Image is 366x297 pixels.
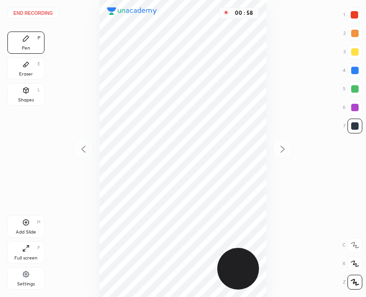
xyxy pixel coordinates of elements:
div: E [38,62,40,66]
div: 7 [343,119,362,133]
div: 3 [343,44,362,59]
div: 1 [343,7,362,22]
div: 2 [343,26,362,41]
div: P [38,36,40,40]
div: Add Slide [16,230,36,234]
div: F [38,246,40,250]
button: End recording [7,7,59,19]
div: Z [343,275,362,290]
div: Eraser [19,72,33,76]
div: C [342,238,362,253]
img: logo.38c385cc.svg [107,7,157,15]
div: 6 [343,100,362,115]
div: H [37,220,40,224]
div: L [38,88,40,92]
div: Full screen [14,256,38,260]
div: Shapes [18,98,34,102]
div: 4 [343,63,362,78]
div: Settings [17,282,35,286]
div: X [342,256,362,271]
div: 00 : 58 [233,10,255,16]
div: Pen [22,46,30,51]
div: 5 [343,82,362,96]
